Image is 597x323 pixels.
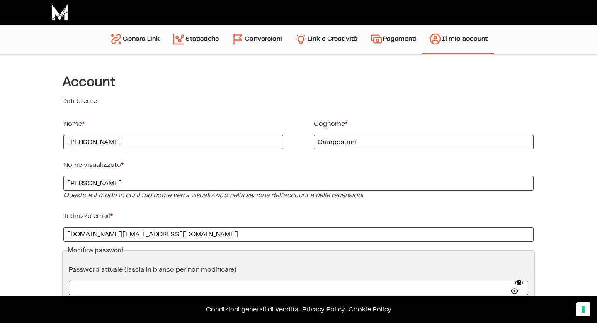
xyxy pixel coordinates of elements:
a: Genera Link [103,29,166,50]
a: Il mio account [422,29,494,49]
a: Condizioni generali di vendita [206,306,298,313]
img: conversion-2.svg [231,32,245,46]
label: Nome visualizzato [63,159,534,172]
iframe: Customerly Messenger Launcher [7,291,32,316]
span: Cookie Policy [349,306,391,313]
button: Le tue preferenze relative al consenso per le tecnologie di tracciamento [576,302,590,316]
a: Link e Creatività [288,29,364,50]
img: account.svg [429,32,442,46]
legend: Modifica password [68,245,124,255]
h4: Account [62,75,535,90]
img: creativity.svg [294,32,308,46]
label: Nome [63,117,283,131]
label: Password attuale (lascia in bianco per non modificare) [69,263,528,277]
p: Dati Utente [62,96,535,106]
label: Cognome [314,117,534,131]
a: Statistiche [166,29,225,50]
label: Indirizzo email [63,210,534,223]
a: Privacy Policy [302,306,345,313]
button: Nascondi password [514,278,524,298]
img: payments.svg [370,32,383,46]
img: generate-link.svg [109,32,123,46]
img: stats.svg [172,32,185,46]
a: Conversioni [225,29,288,50]
em: Questo è il modo in cui il tuo nome verrà visualizzato nella sezione dell'account e nelle recensioni [63,192,363,198]
nav: Menu principale [103,25,494,54]
a: Pagamenti [364,29,422,50]
p: – – [8,305,589,315]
